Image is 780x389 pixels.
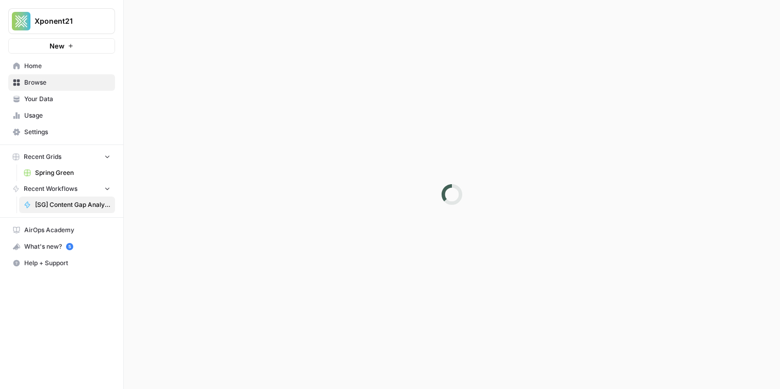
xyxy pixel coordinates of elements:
span: Recent Workflows [24,184,77,193]
a: Browse [8,74,115,91]
span: Browse [24,78,110,87]
a: Usage [8,107,115,124]
span: Xponent21 [35,16,97,26]
span: Home [24,61,110,71]
a: 5 [66,243,73,250]
span: Usage [24,111,110,120]
span: Spring Green [35,168,110,177]
span: Recent Grids [24,152,61,161]
img: Xponent21 Logo [12,12,30,30]
span: [SG] Content Gap Analysis - o3 [35,200,110,209]
span: AirOps Academy [24,225,110,235]
button: Recent Grids [8,149,115,165]
a: [SG] Content Gap Analysis - o3 [19,197,115,213]
a: AirOps Academy [8,222,115,238]
text: 5 [68,244,71,249]
div: What's new? [9,239,115,254]
button: Help + Support [8,255,115,271]
span: Help + Support [24,258,110,268]
button: Recent Workflows [8,181,115,197]
a: Spring Green [19,165,115,181]
button: New [8,38,115,54]
span: Settings [24,127,110,137]
a: Settings [8,124,115,140]
a: Home [8,58,115,74]
span: New [50,41,64,51]
button: What's new? 5 [8,238,115,255]
a: Your Data [8,91,115,107]
span: Your Data [24,94,110,104]
button: Workspace: Xponent21 [8,8,115,34]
